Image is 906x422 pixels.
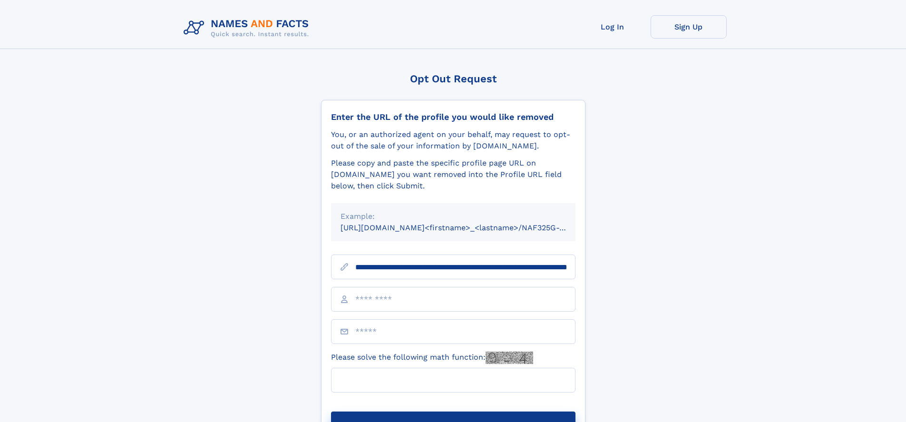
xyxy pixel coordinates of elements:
[341,223,594,232] small: [URL][DOMAIN_NAME]<firstname>_<lastname>/NAF325G-xxxxxxxx
[180,15,317,41] img: Logo Names and Facts
[331,129,575,152] div: You, or an authorized agent on your behalf, may request to opt-out of the sale of your informatio...
[341,211,566,222] div: Example:
[331,352,533,364] label: Please solve the following math function:
[331,112,575,122] div: Enter the URL of the profile you would like removed
[331,157,575,192] div: Please copy and paste the specific profile page URL on [DOMAIN_NAME] you want removed into the Pr...
[321,73,585,85] div: Opt Out Request
[651,15,727,39] a: Sign Up
[575,15,651,39] a: Log In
